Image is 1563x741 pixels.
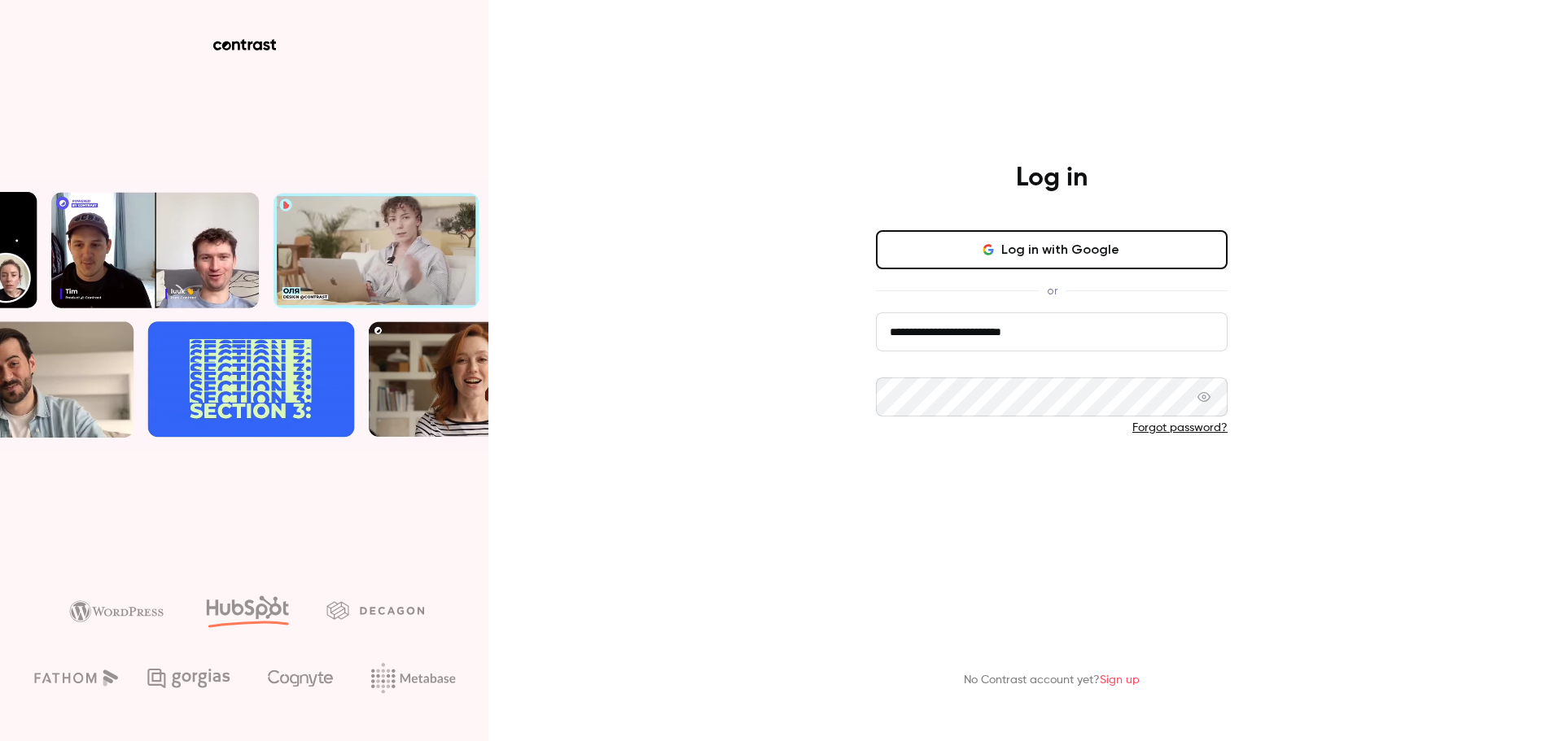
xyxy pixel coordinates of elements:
[1132,422,1228,434] a: Forgot password?
[1016,162,1088,194] h4: Log in
[1100,674,1140,686] a: Sign up
[326,601,424,619] img: decagon
[876,230,1228,269] button: Log in with Google
[876,462,1228,501] button: Log in
[964,672,1140,689] p: No Contrast account yet?
[1039,282,1066,299] span: or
